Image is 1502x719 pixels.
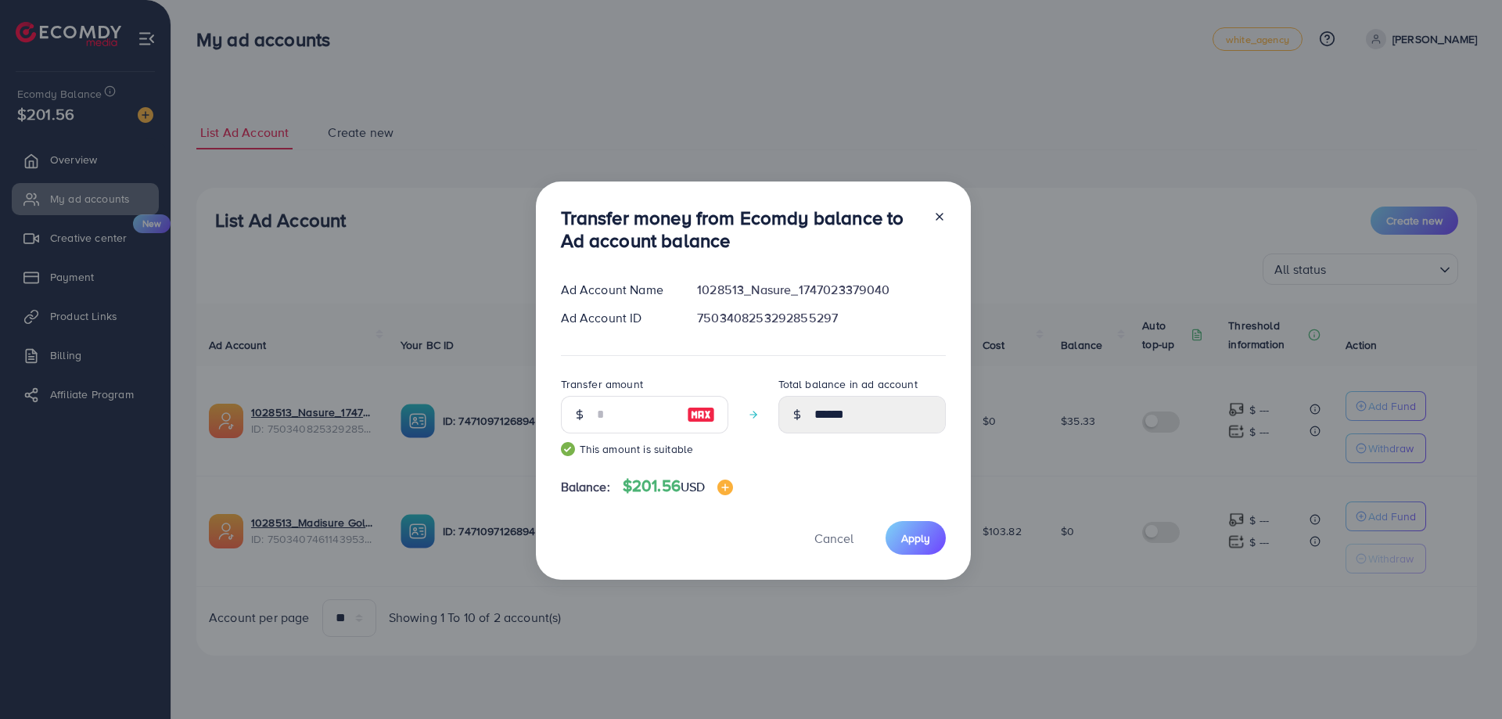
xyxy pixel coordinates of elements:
label: Total balance in ad account [778,376,918,392]
button: Cancel [795,521,873,555]
div: Ad Account Name [548,281,685,299]
span: Cancel [814,530,853,547]
img: guide [561,442,575,456]
label: Transfer amount [561,376,643,392]
div: 7503408253292855297 [685,309,958,327]
div: 1028513_Nasure_1747023379040 [685,281,958,299]
h4: $201.56 [623,476,734,496]
h3: Transfer money from Ecomdy balance to Ad account balance [561,207,921,252]
small: This amount is suitable [561,441,728,457]
div: Ad Account ID [548,309,685,327]
img: image [687,405,715,424]
span: Apply [901,530,930,546]
iframe: Chat [1436,649,1490,707]
button: Apply [886,521,946,555]
span: USD [681,478,705,495]
span: Balance: [561,478,610,496]
img: image [717,480,733,495]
